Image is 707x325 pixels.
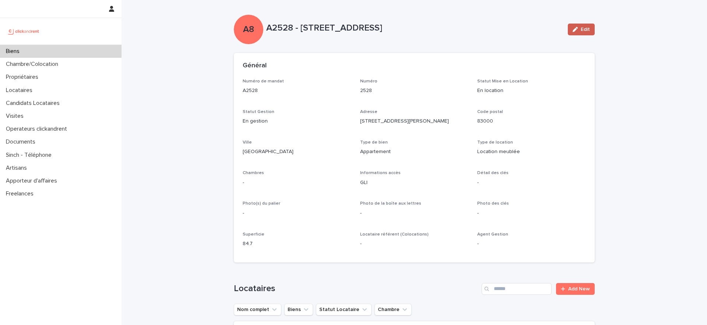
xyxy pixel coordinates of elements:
button: Biens [284,304,313,315]
p: A2528 - [STREET_ADDRESS] [266,23,562,33]
p: Sinch - Téléphone [3,152,57,159]
p: Documents [3,138,41,145]
p: - [243,179,351,187]
span: Informations accès [360,171,401,175]
span: Détail des clés [477,171,509,175]
button: Chambre [374,304,412,315]
span: Edit [581,27,590,32]
p: Apporteur d'affaires [3,177,63,184]
span: Numéro de mandat [243,79,284,84]
p: - [477,179,586,187]
span: Superficie [243,232,264,237]
img: UCB0brd3T0yccxBKYDjQ [6,24,42,39]
p: A2528 [243,87,351,95]
button: Statut Locataire [316,304,372,315]
p: Operateurs clickandrent [3,126,73,133]
p: [GEOGRAPHIC_DATA] [243,148,351,156]
p: - [360,240,469,248]
p: - [477,240,586,248]
p: - [360,209,469,217]
p: - [477,209,586,217]
span: Statut Gestion [243,110,274,114]
p: [STREET_ADDRESS][PERSON_NAME] [360,117,469,125]
input: Search [482,283,552,295]
p: Candidats Locataires [3,100,66,107]
p: Appartement [360,148,469,156]
p: 84.7 [243,240,351,248]
button: Edit [568,24,595,35]
span: Chambres [243,171,264,175]
p: Artisans [3,165,33,172]
span: Photo des clés [477,201,509,206]
p: - [243,209,351,217]
p: Chambre/Colocation [3,61,64,68]
p: Visites [3,113,29,120]
p: 2528 [360,87,469,95]
p: En location [477,87,586,95]
h2: Général [243,62,267,70]
p: GLI [360,179,469,187]
span: Type de bien [360,140,388,145]
span: Numéro [360,79,377,84]
span: Ville [243,140,252,145]
span: Type de location [477,140,513,145]
p: Biens [3,48,25,55]
span: Locataire référent (Colocations) [360,232,429,237]
p: Freelances [3,190,39,197]
p: Propriétaires [3,74,44,81]
span: Adresse [360,110,377,114]
span: Photo(s) du palier [243,201,280,206]
p: En gestion [243,117,351,125]
button: Nom complet [234,304,281,315]
span: Statut Mise en Location [477,79,528,84]
span: Agent Gestion [477,232,508,237]
a: Add New [556,283,595,295]
span: Photo de la boîte aux lettres [360,201,421,206]
p: Locataires [3,87,38,94]
h1: Locataires [234,283,479,294]
p: 83000 [477,117,586,125]
p: Location meublée [477,148,586,156]
span: Add New [568,286,590,292]
span: Code postal [477,110,503,114]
